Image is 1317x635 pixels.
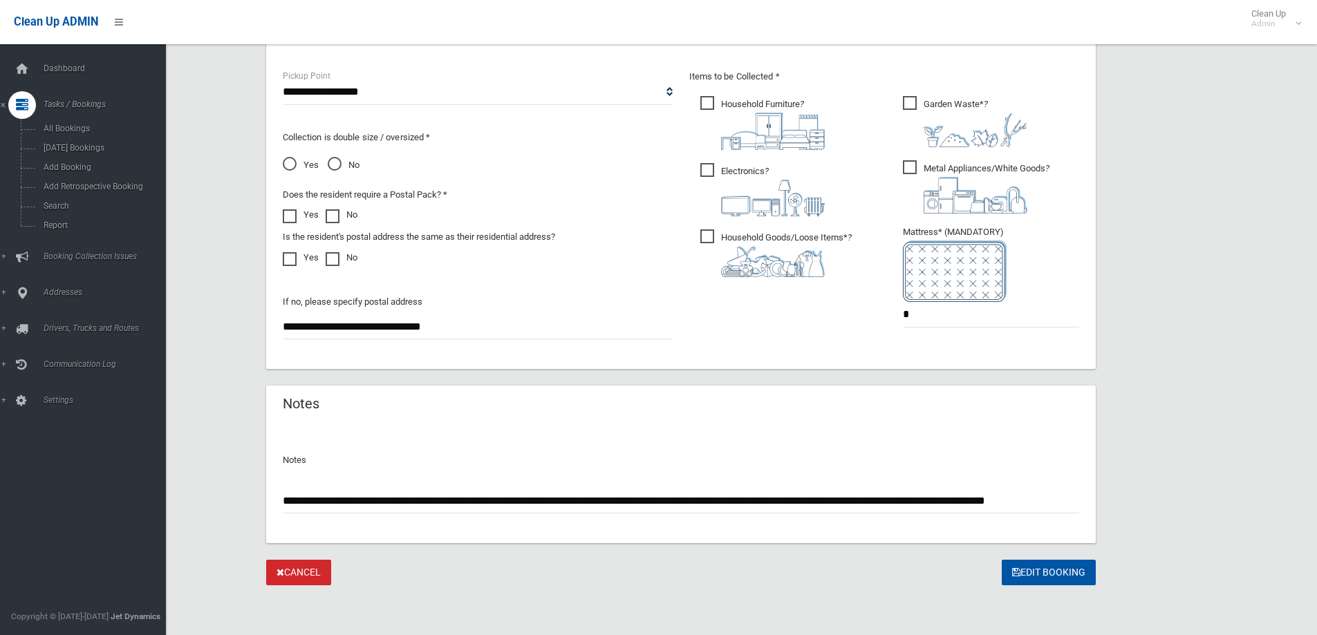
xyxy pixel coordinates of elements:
[903,240,1007,302] img: e7408bece873d2c1783593a074e5cb2f.png
[266,560,331,585] a: Cancel
[721,166,825,216] i: ?
[39,64,176,73] span: Dashboard
[283,249,319,266] label: Yes
[924,113,1027,147] img: 4fd8a5c772b2c999c83690221e5242e0.png
[39,220,165,230] span: Report
[721,180,825,216] img: 394712a680b73dbc3d2a6a3a7ffe5a07.png
[283,207,319,223] label: Yes
[266,390,336,417] header: Notes
[721,113,825,150] img: aa9efdbe659d29b613fca23ba79d85cb.png
[924,99,1027,147] i: ?
[283,187,447,203] label: Does the resident require a Postal Pack? *
[924,177,1027,214] img: 36c1b0289cb1767239cdd3de9e694f19.png
[700,229,852,277] span: Household Goods/Loose Items*
[283,294,422,310] label: If no, please specify postal address
[903,160,1049,214] span: Metal Appliances/White Goods
[39,182,165,191] span: Add Retrospective Booking
[689,68,1079,85] p: Items to be Collected *
[721,246,825,277] img: b13cc3517677393f34c0a387616ef184.png
[39,201,165,211] span: Search
[39,99,176,109] span: Tasks / Bookings
[328,157,359,173] span: No
[903,96,1027,147] span: Garden Waste*
[283,452,1079,468] p: Notes
[39,252,176,261] span: Booking Collection Issues
[111,612,160,621] strong: Jet Dynamics
[1002,560,1096,585] button: Edit Booking
[39,162,165,172] span: Add Booking
[721,99,825,150] i: ?
[903,227,1079,302] span: Mattress* (MANDATORY)
[924,163,1049,214] i: ?
[39,359,176,369] span: Communication Log
[39,323,176,333] span: Drivers, Trucks and Routes
[700,163,825,216] span: Electronics
[326,249,357,266] label: No
[39,287,176,297] span: Addresses
[700,96,825,150] span: Household Furniture
[283,229,555,245] label: Is the resident's postal address the same as their residential address?
[39,124,165,133] span: All Bookings
[283,129,673,146] p: Collection is double size / oversized *
[1244,8,1300,29] span: Clean Up
[721,232,852,277] i: ?
[39,395,176,405] span: Settings
[11,612,109,621] span: Copyright © [DATE]-[DATE]
[1251,19,1286,29] small: Admin
[283,157,319,173] span: Yes
[14,15,98,28] span: Clean Up ADMIN
[326,207,357,223] label: No
[39,143,165,153] span: [DATE] Bookings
